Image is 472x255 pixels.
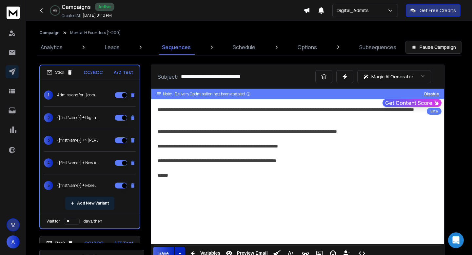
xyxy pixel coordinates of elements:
[420,7,456,14] p: Get Free Credits
[371,73,413,80] p: Magic AI Generator
[39,65,140,229] li: Step1CC/BCCA/Z Test1Admissions for {{companyName}}2{{firstName}} + DigitalAdmits Intro3{{firstNam...
[229,39,259,55] a: Schedule
[448,232,464,248] div: Open Intercom Messenger
[424,91,439,97] button: Disable
[47,219,60,224] p: Wait for
[39,30,60,35] button: Campaign
[294,39,321,55] a: Options
[175,91,251,97] div: Delivery Optimisation has been enabled
[405,41,462,54] button: Pause Campaign
[95,3,114,11] div: Active
[84,240,104,246] p: CC/BCC
[44,113,53,122] span: 2
[355,39,400,55] a: Subsequences
[84,219,102,224] p: days, then
[383,99,442,107] button: Get Content Score
[163,91,172,97] span: Note:
[57,92,99,98] p: Admissions for {{companyName}}
[359,43,396,51] p: Subsequences
[158,73,178,81] p: Subject:
[7,235,20,248] button: A
[427,108,442,115] div: Beta
[84,69,103,76] p: CC/BCC
[44,181,53,190] span: 5
[298,43,317,51] p: Options
[57,183,99,188] p: {{firstName}} + More Admissions?
[158,39,195,55] a: Sequences
[114,69,133,76] p: A/Z Test
[105,43,120,51] p: Leads
[41,43,63,51] p: Analytics
[62,13,81,18] p: Created At:
[65,197,114,210] button: Add New Variant
[53,9,57,12] p: 0 %
[7,7,20,19] img: logo
[162,43,191,51] p: Sequences
[44,136,53,145] span: 3
[47,69,73,75] div: Step 1
[406,4,461,17] button: Get Free Credits
[101,39,124,55] a: Leads
[62,3,91,11] h1: Campaigns
[70,30,121,35] p: Mental H Founders [1-200]
[37,39,67,55] a: Analytics
[44,90,53,100] span: 1
[57,115,99,120] p: {{firstName}} + DigitalAdmits Intro
[57,138,99,143] p: {{firstName}} <> [PERSON_NAME]
[114,240,133,246] p: A/Z Test
[83,13,112,18] p: [DATE] 01:10 PM
[357,70,431,83] button: Magic AI Generator
[46,240,73,246] div: Step 2
[233,43,255,51] p: Schedule
[44,158,53,167] span: 4
[57,160,99,166] p: {{firstName}} + New Admissions?
[337,7,371,14] p: Digital_Admits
